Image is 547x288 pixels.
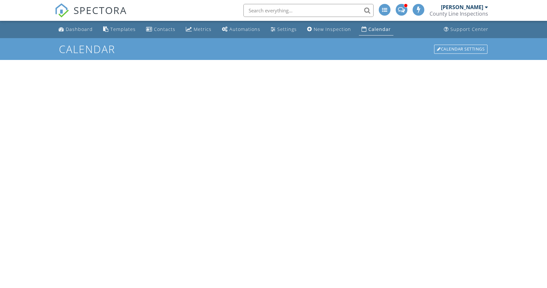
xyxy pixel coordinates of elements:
[368,26,391,32] div: Calendar
[305,23,354,36] a: New Inspection
[277,26,297,32] div: Settings
[66,26,93,32] div: Dashboard
[194,26,212,32] div: Metrics
[59,43,488,55] h1: Calendar
[56,23,95,36] a: Dashboard
[314,26,351,32] div: New Inspection
[434,45,487,54] div: Calendar Settings
[359,23,393,36] a: Calendar
[430,10,488,17] div: County Line Inspections
[55,3,69,18] img: The Best Home Inspection Software - Spectora
[229,26,260,32] div: Automations
[433,44,488,54] a: Calendar Settings
[441,4,483,10] div: [PERSON_NAME]
[441,23,491,36] a: Support Center
[154,26,175,32] div: Contacts
[74,3,127,17] span: SPECTORA
[268,23,299,36] a: Settings
[55,9,127,22] a: SPECTORA
[110,26,136,32] div: Templates
[183,23,214,36] a: Metrics
[243,4,374,17] input: Search everything...
[144,23,178,36] a: Contacts
[450,26,488,32] div: Support Center
[219,23,263,36] a: Automations (Advanced)
[101,23,138,36] a: Templates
